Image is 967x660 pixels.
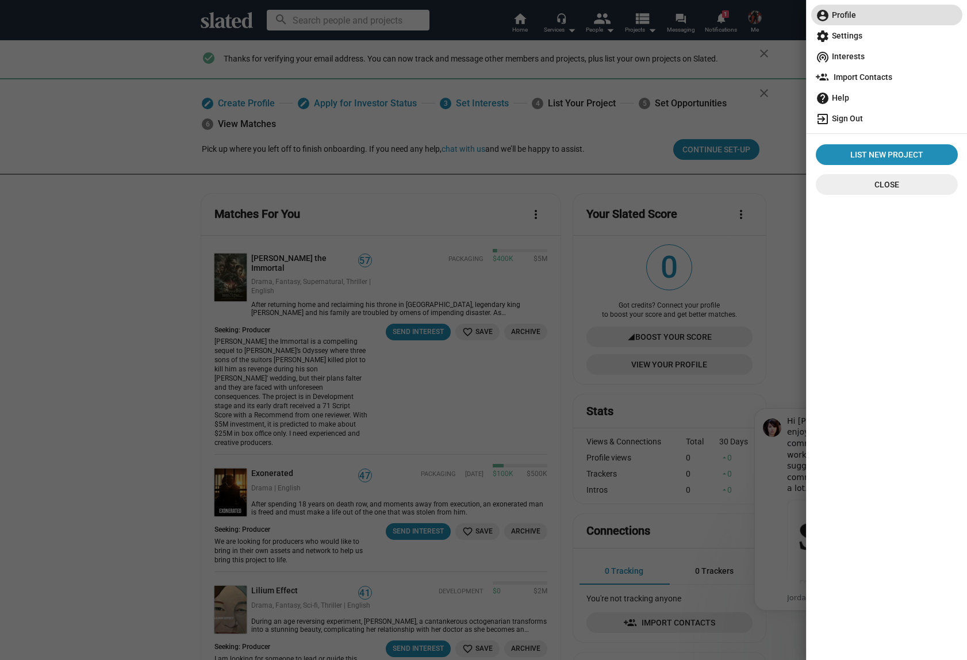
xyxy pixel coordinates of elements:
[50,22,204,101] div: Hi [PERSON_NAME], We hope you're enjoying being part of the Slated community. We'd love to know w...
[816,67,958,87] span: Import Contacts
[50,199,204,209] p: Message from Jordan, sent 3m ago
[811,87,962,108] a: Help
[811,67,962,87] a: Import Contacts
[816,91,830,105] mat-icon: help
[26,25,44,43] img: Profile image for Jordan
[816,9,830,22] mat-icon: account_circle
[811,5,962,25] a: Profile
[811,25,962,46] a: Settings
[820,144,953,165] span: List New Project
[17,14,213,217] div: message notification from Jordan, 3m ago. Hi Harry, We hope you're enjoying being part of the Sla...
[816,25,958,46] span: Settings
[816,174,958,195] button: Close
[811,46,962,67] a: Interests
[825,174,949,195] span: Close
[50,22,204,194] div: Message content
[816,46,958,67] span: Interests
[816,50,830,64] mat-icon: wifi_tethering
[816,87,958,108] span: Help
[816,108,958,129] span: Sign Out
[811,108,962,129] a: Sign Out
[816,144,958,165] a: List New Project
[62,170,192,206] h2: How likely are you to recommend Slated to others in the industry?
[816,29,830,43] mat-icon: settings
[816,112,830,126] mat-icon: exit_to_app
[816,5,958,25] span: Profile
